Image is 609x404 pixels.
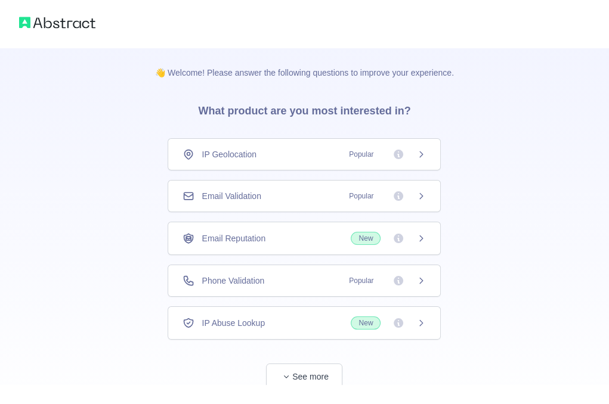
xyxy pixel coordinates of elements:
span: Email Reputation [202,232,265,244]
button: See more [266,363,342,390]
span: Email Validation [202,190,261,202]
p: 👋 Welcome! Please answer the following questions to improve your experience. [136,48,473,79]
span: Popular [342,275,381,287]
span: Phone Validation [202,275,264,287]
img: Abstract logo [19,14,95,31]
span: IP Abuse Lookup [202,317,265,329]
span: IP Geolocation [202,148,256,160]
span: Popular [342,148,381,160]
span: New [351,232,381,245]
span: New [351,316,381,330]
span: Popular [342,190,381,202]
h3: What product are you most interested in? [179,79,429,138]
